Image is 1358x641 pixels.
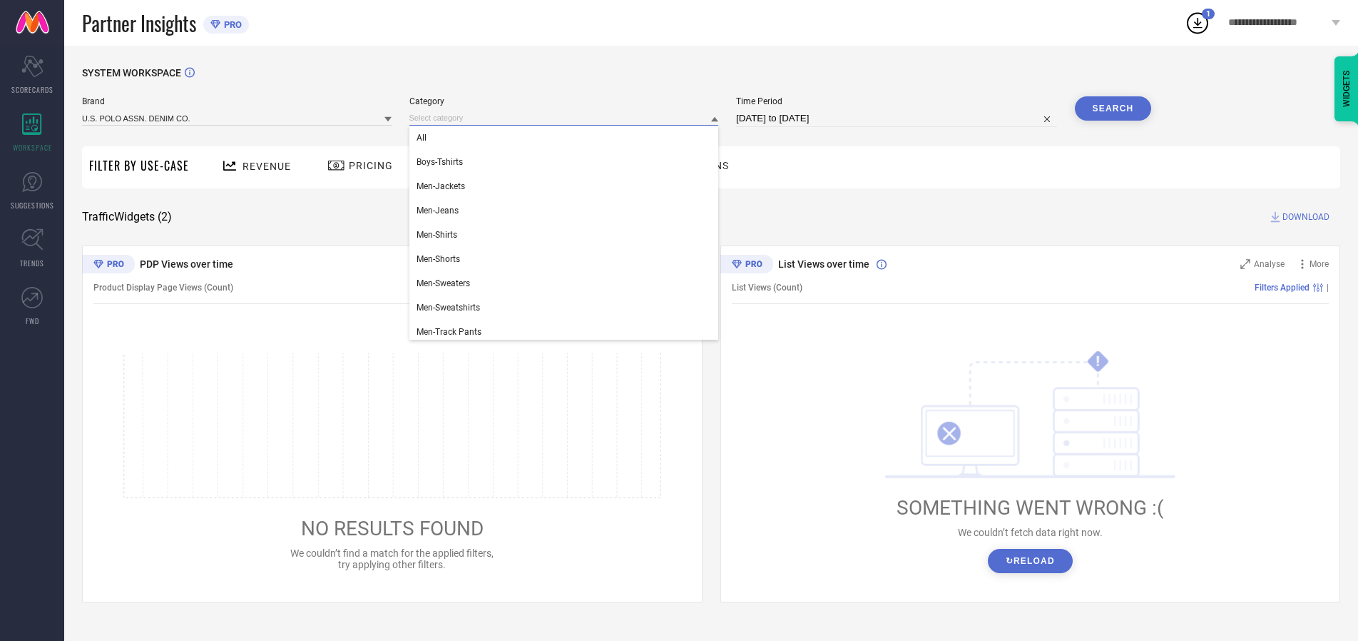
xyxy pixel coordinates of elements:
span: Revenue [242,161,291,172]
span: NO RESULTS FOUND [301,517,484,540]
svg: Zoom [1240,259,1250,269]
span: Men-Jackets [417,181,465,191]
div: Open download list [1185,10,1210,36]
div: Premium [82,255,135,276]
span: Time Period [736,96,1057,106]
span: Brand [82,96,392,106]
div: Men-Sweaters [409,271,719,296]
span: Category [409,96,719,106]
div: Men-Shirts [409,223,719,247]
span: TRENDS [20,258,44,268]
div: Men-Sweatshirts [409,296,719,320]
span: Pricing [349,160,393,171]
span: Men-Shirts [417,230,457,240]
span: Men-Sweaters [417,278,470,288]
button: Search [1075,96,1152,121]
span: SOMETHING WENT WRONG :( [897,496,1164,520]
span: | [1327,283,1329,293]
div: All [409,126,719,150]
div: Men-Shorts [409,247,719,271]
span: Men-Jeans [417,206,459,216]
span: List Views (Count) [732,283,802,293]
span: List Views over time [778,258,869,270]
span: All [417,133,427,143]
span: Analyse [1254,259,1285,269]
span: Filters Applied [1255,283,1309,293]
span: Filter By Use-Case [89,157,189,174]
span: WORKSPACE [13,142,52,153]
span: Boys-Tshirts [417,157,463,167]
span: DOWNLOAD [1282,210,1329,224]
span: SUGGESTIONS [11,200,54,211]
div: Men-Jackets [409,174,719,198]
span: FWD [26,316,39,326]
span: More [1309,259,1329,269]
button: ↻Reload [988,549,1073,573]
input: Select category [409,111,719,126]
div: Premium [720,255,773,276]
span: We couldn’t fetch data right now. [958,527,1103,538]
tspan: ! [1096,353,1100,370]
span: Men-Track Pants [417,327,481,337]
span: Men-Sweatshirts [417,303,480,313]
span: SYSTEM WORKSPACE [82,67,181,79]
span: Traffic Widgets ( 2 ) [82,210,172,224]
input: Select time period [736,110,1057,127]
span: Men-Shorts [417,254,460,264]
div: Men-Jeans [409,198,719,223]
span: SCORECARDS [11,84,53,95]
span: PDP Views over time [140,258,233,270]
span: Product Display Page Views (Count) [93,283,233,293]
div: Men-Track Pants [409,320,719,344]
span: PRO [220,19,242,30]
span: 1 [1206,9,1210,19]
span: We couldn’t find a match for the applied filters, try applying other filters. [290,547,494,570]
div: Boys-Tshirts [409,150,719,174]
span: Partner Insights [82,9,196,38]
